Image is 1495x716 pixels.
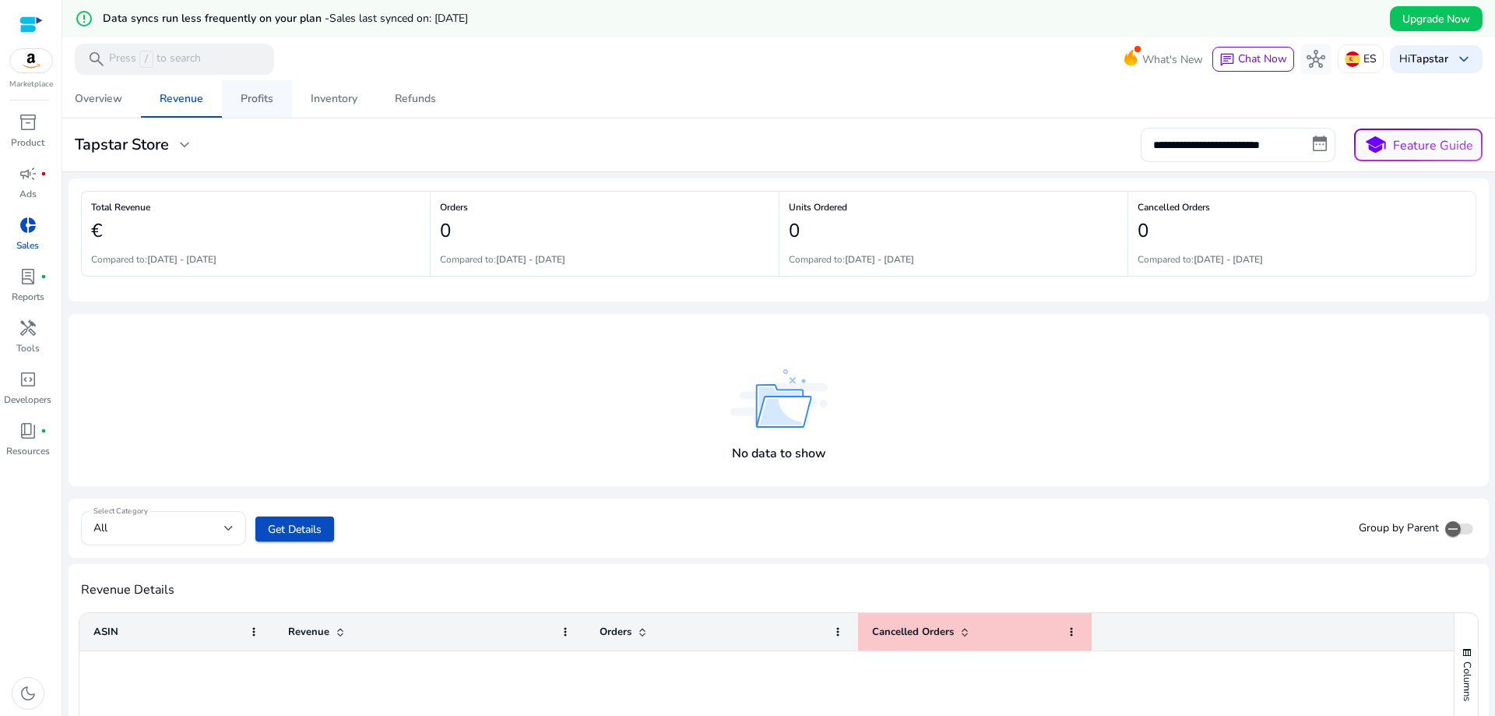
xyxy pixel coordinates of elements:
h6: Units Ordered [789,206,1118,209]
span: Revenue [288,625,329,639]
h4: No data to show [732,446,826,461]
button: schoolFeature Guide [1354,129,1483,161]
div: Refunds [395,93,436,104]
span: Sales last synced on: [DATE] [329,11,468,26]
span: handyman [19,319,37,337]
p: Product [11,136,44,150]
span: All [93,520,107,535]
p: Press to search [109,51,201,68]
h2: 0 [789,220,800,242]
b: [DATE] - [DATE] [496,253,565,266]
div: Profits [241,93,273,104]
span: fiber_manual_record [40,273,47,280]
h6: Cancelled Orders [1138,206,1466,209]
span: donut_small [19,216,37,235]
b: [DATE] - [DATE] [147,253,216,266]
h6: Total Revenue [91,206,420,209]
b: [DATE] - [DATE] [845,253,914,266]
p: Compared to: [789,252,914,266]
p: Ads [19,187,37,201]
span: What's New [1142,46,1203,73]
h5: Data syncs run less frequently on your plan - [103,12,468,26]
span: chat [1219,52,1235,68]
span: fiber_manual_record [40,428,47,434]
p: Reports [12,290,44,304]
span: Cancelled Orders [872,625,954,639]
span: book_4 [19,421,37,440]
h2: 0 [440,220,451,242]
h3: Tapstar Store [75,136,169,154]
button: Get Details [255,517,334,541]
div: Overview [75,93,122,104]
span: expand_more [175,136,194,154]
span: Columns [1460,661,1474,701]
img: amazon.svg [10,49,52,72]
p: Resources [6,444,50,458]
img: es.svg [1345,51,1360,67]
span: Get Details [268,521,322,538]
span: Upgrade Now [1402,11,1470,27]
p: Tools [16,341,40,355]
span: inventory_2 [19,113,37,132]
p: Feature Guide [1393,136,1473,155]
p: Developers [4,393,51,407]
span: / [139,51,153,68]
span: search [87,50,106,69]
span: school [1364,134,1387,157]
div: Revenue [160,93,203,104]
b: [DATE] - [DATE] [1194,253,1263,266]
button: chatChat Now [1212,47,1294,72]
p: Compared to: [91,252,216,266]
p: Compared to: [440,252,565,266]
span: lab_profile [19,267,37,286]
span: dark_mode [19,684,37,703]
p: ES [1363,45,1377,72]
p: Compared to: [1138,252,1263,266]
h4: Revenue Details [81,583,1476,598]
div: Inventory [311,93,357,104]
span: fiber_manual_record [40,171,47,177]
p: Hi [1399,54,1448,65]
span: Orders [600,625,631,639]
span: hub [1307,50,1325,69]
p: Sales [16,238,39,252]
span: Chat Now [1238,51,1287,66]
h6: Orders [440,206,769,209]
span: code_blocks [19,370,37,389]
span: ASIN [93,625,118,639]
span: campaign [19,164,37,183]
h2: 0 [1138,220,1149,242]
mat-icon: error_outline [75,9,93,28]
span: Group by Parent [1359,520,1439,536]
img: no_data_found.svg [730,369,828,428]
mat-label: Select Category [93,506,148,517]
span: keyboard_arrow_down [1455,50,1473,69]
p: Marketplace [9,79,53,90]
b: Tapstar [1410,51,1448,66]
h2: € [91,220,102,242]
button: Upgrade Now [1390,6,1483,31]
button: hub [1300,44,1331,75]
